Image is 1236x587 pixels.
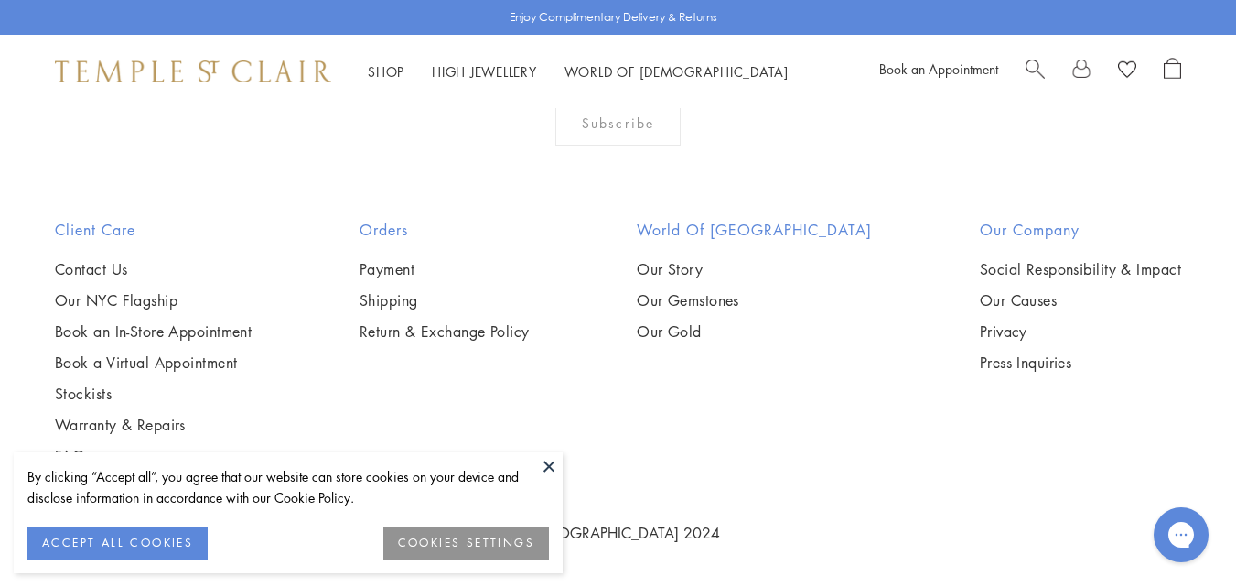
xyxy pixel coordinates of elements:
h2: Client Care [55,219,252,241]
a: Open Shopping Bag [1164,58,1181,85]
a: Stockists [55,384,252,404]
a: Our Causes [980,290,1181,310]
h2: World of [GEOGRAPHIC_DATA] [637,219,872,241]
a: Privacy [980,321,1181,342]
a: Return & Exchange Policy [360,321,530,342]
a: World of [DEMOGRAPHIC_DATA]World of [DEMOGRAPHIC_DATA] [564,62,789,81]
a: Contact Us [55,259,252,279]
a: Our Story [637,259,872,279]
button: COOKIES SETTINGS [383,527,549,560]
a: Social Responsibility & Impact [980,259,1181,279]
a: Book an Appointment [879,60,998,78]
a: Press Inquiries [980,353,1181,373]
a: Book an In-Store Appointment [55,321,252,342]
p: Enjoy Complimentary Delivery & Returns [510,8,717,27]
a: Shipping [360,290,530,310]
div: By clicking “Accept all”, you agree that our website can store cookies on your device and disclos... [27,466,549,508]
iframe: Gorgias live chat messenger [1145,501,1218,569]
a: Warranty & Repairs [55,415,252,435]
a: © [GEOGRAPHIC_DATA] 2024 [516,523,720,543]
a: High JewelleryHigh Jewellery [432,62,537,81]
a: Our Gold [637,321,872,342]
nav: Main navigation [368,60,789,83]
div: Subscribe [555,100,681,146]
a: ShopShop [368,62,404,81]
h2: Orders [360,219,530,241]
a: Our NYC Flagship [55,290,252,310]
a: FAQs [55,446,252,466]
h2: Our Company [980,219,1181,241]
a: Book a Virtual Appointment [55,353,252,373]
a: Our Gemstones [637,290,872,310]
img: Temple St. Clair [55,60,331,82]
a: Search [1026,58,1045,85]
a: View Wishlist [1118,58,1136,85]
a: Payment [360,259,530,279]
button: ACCEPT ALL COOKIES [27,527,208,560]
